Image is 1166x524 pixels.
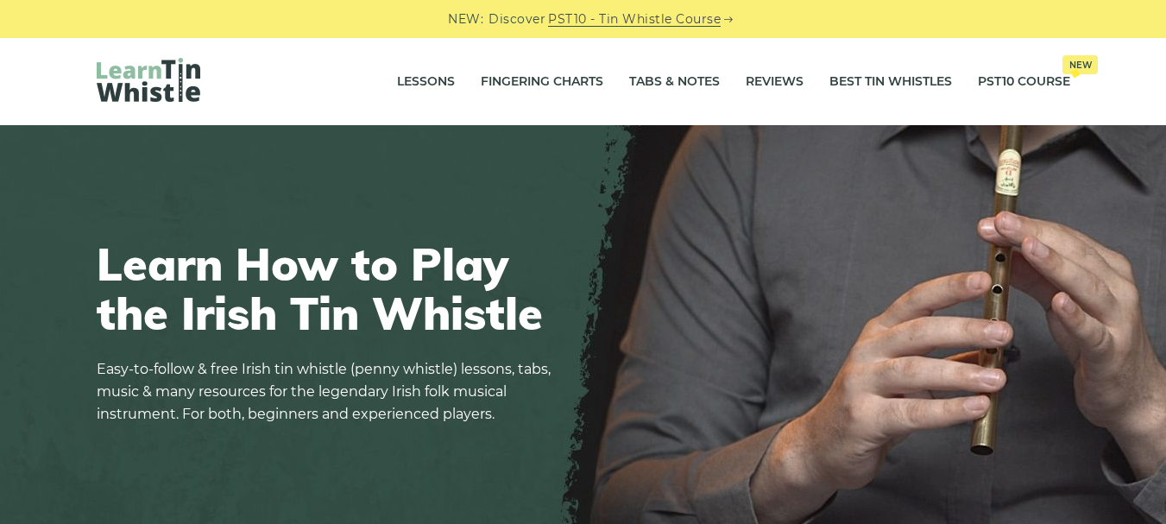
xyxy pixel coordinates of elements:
[629,60,720,104] a: Tabs & Notes
[978,60,1070,104] a: PST10 CourseNew
[746,60,804,104] a: Reviews
[829,60,952,104] a: Best Tin Whistles
[481,60,603,104] a: Fingering Charts
[97,239,563,338] h1: Learn How to Play the Irish Tin Whistle
[97,358,563,426] p: Easy-to-follow & free Irish tin whistle (penny whistle) lessons, tabs, music & many resources for...
[397,60,455,104] a: Lessons
[1062,55,1098,74] span: New
[97,58,200,102] img: LearnTinWhistle.com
